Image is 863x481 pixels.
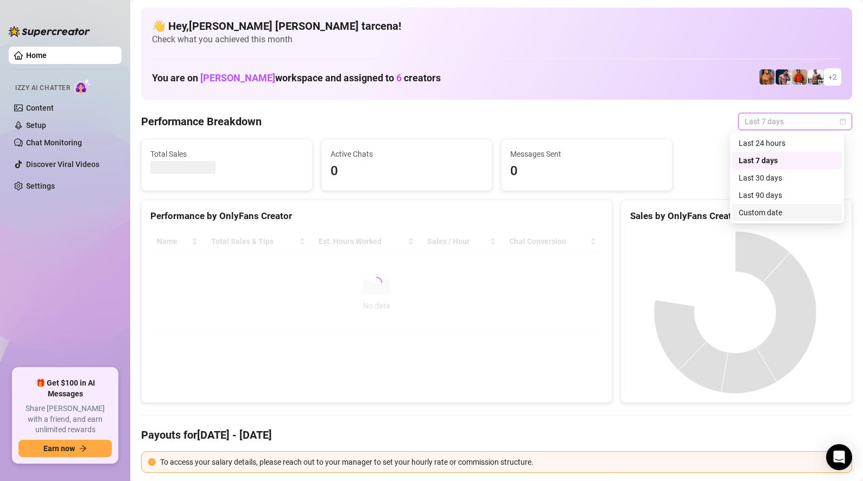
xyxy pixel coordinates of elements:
[74,79,91,94] img: AI Chatter
[732,187,842,204] div: Last 90 days
[18,378,112,399] span: 🎁 Get $100 in AI Messages
[745,113,846,130] span: Last 7 days
[732,152,842,169] div: Last 7 days
[26,51,47,60] a: Home
[331,148,484,160] span: Active Chats
[739,207,835,219] div: Custom date
[148,458,156,466] span: exclamation-circle
[43,444,75,453] span: Earn now
[150,148,303,160] span: Total Sales
[152,72,441,84] h1: You are on workspace and assigned to creators
[732,134,842,152] div: Last 24 hours
[160,456,845,468] div: To access your salary details, please reach out to your manager to set your hourly rate or commis...
[15,83,70,93] span: Izzy AI Chatter
[26,138,82,147] a: Chat Monitoring
[26,160,99,169] a: Discover Viral Videos
[26,182,55,190] a: Settings
[150,209,603,223] div: Performance by OnlyFans Creator
[200,72,275,84] span: [PERSON_NAME]
[759,69,775,85] img: JG
[26,104,54,112] a: Content
[510,148,663,160] span: Messages Sent
[826,444,852,470] div: Open Intercom Messenger
[739,155,835,166] div: Last 7 days
[18,440,112,457] button: Earn nowarrow-right
[79,445,87,452] span: arrow-right
[828,71,837,83] span: + 2
[141,114,262,129] h4: Performance Breakdown
[739,172,835,184] div: Last 30 days
[9,26,90,37] img: logo-BBDzfeDw.svg
[840,118,846,125] span: calendar
[732,204,842,221] div: Custom date
[18,403,112,435] span: Share [PERSON_NAME] with a friend, and earn unlimited rewards
[630,209,843,223] div: Sales by OnlyFans Creator
[26,121,46,130] a: Setup
[396,72,402,84] span: 6
[141,427,852,442] h4: Payouts for [DATE] - [DATE]
[152,18,841,34] h4: 👋 Hey, [PERSON_NAME] [PERSON_NAME] tarcena !
[808,69,823,85] img: JUSTIN
[510,161,663,182] span: 0
[739,137,835,149] div: Last 24 hours
[331,161,484,182] span: 0
[776,69,791,85] img: Axel
[152,34,841,46] span: Check what you achieved this month
[792,69,807,85] img: Justin
[371,277,382,288] span: loading
[739,189,835,201] div: Last 90 days
[732,169,842,187] div: Last 30 days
